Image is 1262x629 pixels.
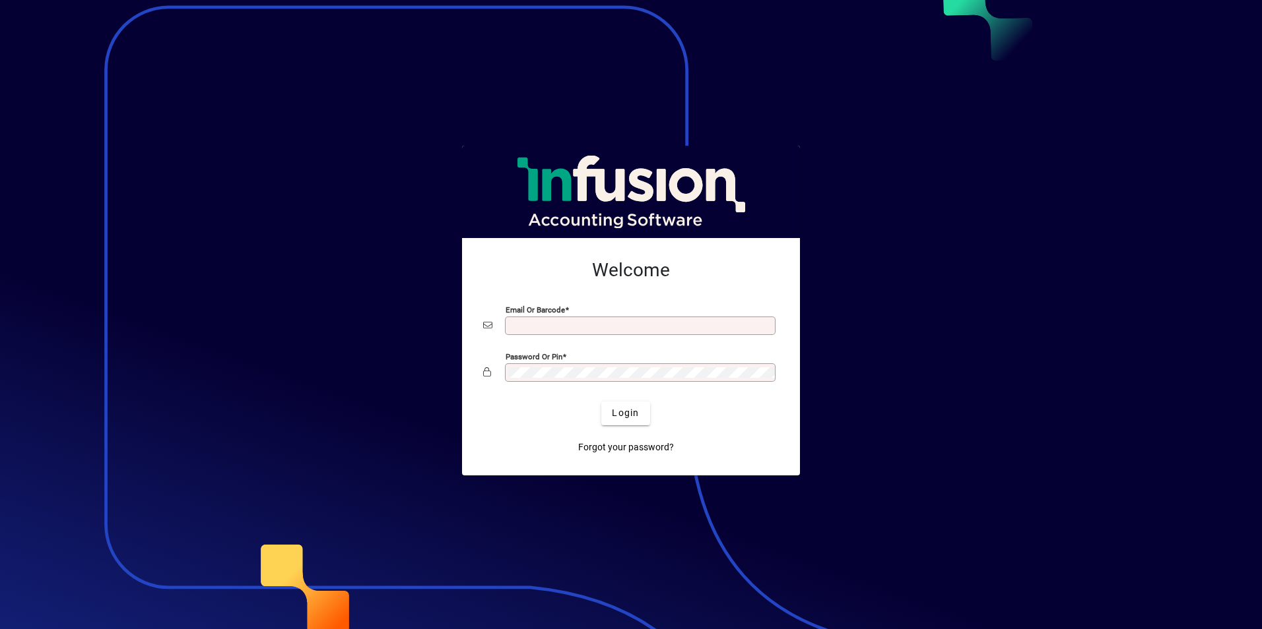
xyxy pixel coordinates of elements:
span: Forgot your password? [578,440,674,454]
span: Login [612,406,639,420]
mat-label: Password or Pin [506,351,562,361]
mat-label: Email or Barcode [506,305,565,314]
button: Login [601,402,649,425]
a: Forgot your password? [573,436,679,460]
h2: Welcome [483,259,779,282]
